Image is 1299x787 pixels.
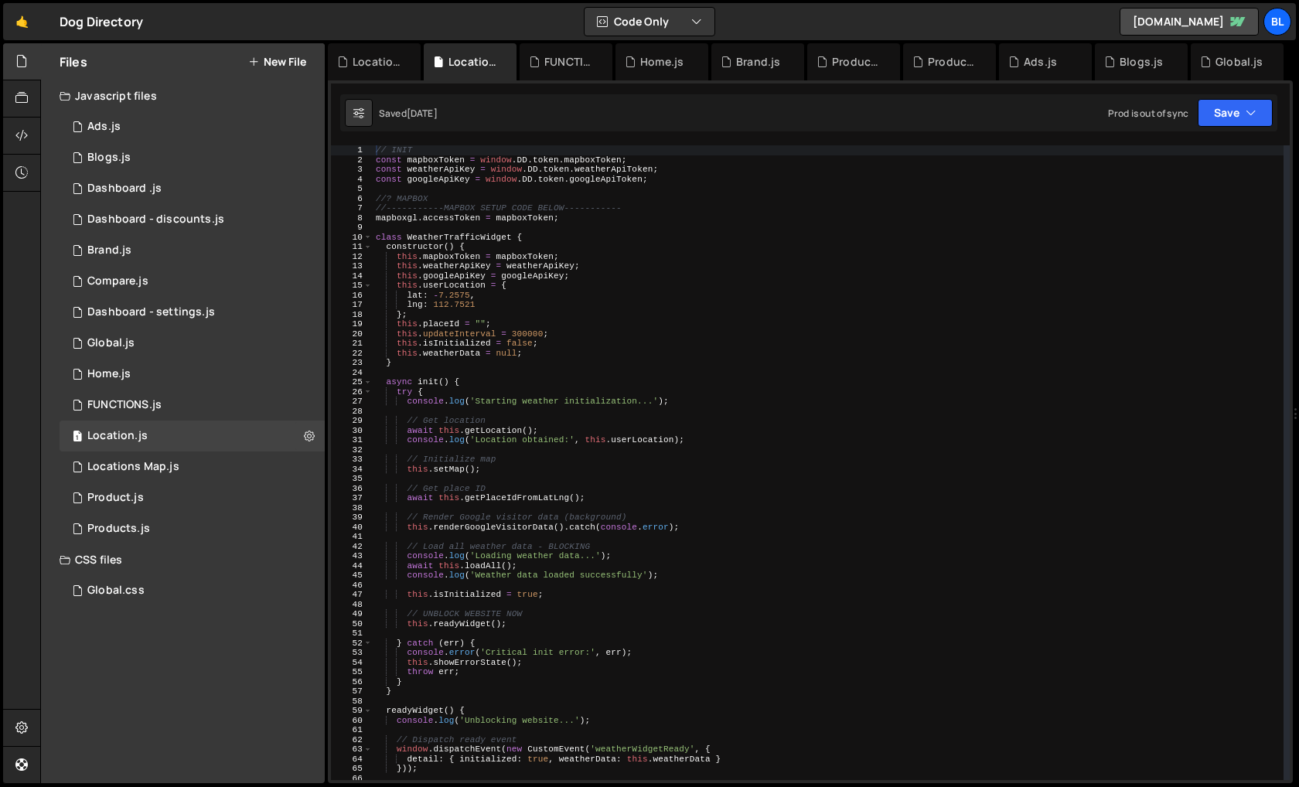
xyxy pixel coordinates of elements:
[60,204,325,235] div: 16220/46573.js
[73,431,82,444] span: 1
[379,107,438,120] div: Saved
[87,491,144,505] div: Product.js
[331,426,373,436] div: 30
[331,435,373,445] div: 31
[331,609,373,619] div: 49
[331,145,373,155] div: 1
[331,223,373,233] div: 9
[331,774,373,784] div: 66
[87,305,215,319] div: Dashboard - settings.js
[60,575,325,606] div: 16220/43682.css
[60,142,325,173] div: 16220/44321.js
[60,12,143,31] div: Dog Directory
[331,339,373,349] div: 21
[1108,107,1188,120] div: Prod is out of sync
[87,182,162,196] div: Dashboard .js
[87,213,224,227] div: Dashboard - discounts.js
[1198,99,1273,127] button: Save
[87,274,148,288] div: Compare.js
[60,390,325,421] div: 16220/44477.js
[331,581,373,591] div: 46
[331,755,373,765] div: 64
[331,271,373,281] div: 14
[331,281,373,291] div: 15
[331,686,373,697] div: 57
[736,54,780,70] div: Brand.js
[331,503,373,513] div: 38
[331,639,373,649] div: 52
[331,716,373,726] div: 60
[331,155,373,165] div: 2
[331,571,373,581] div: 45
[331,648,373,658] div: 53
[544,54,594,70] div: FUNCTIONS.js
[331,252,373,262] div: 12
[60,513,325,544] div: 16220/44324.js
[87,429,148,443] div: Location.js
[248,56,306,68] button: New File
[331,484,373,494] div: 36
[331,300,373,310] div: 17
[331,310,373,320] div: 18
[832,54,881,70] div: Product.js
[60,111,325,142] div: 16220/47090.js
[331,368,373,378] div: 24
[331,407,373,417] div: 28
[87,584,145,598] div: Global.css
[331,329,373,339] div: 20
[331,242,373,252] div: 11
[331,667,373,677] div: 55
[87,398,162,412] div: FUNCTIONS.js
[331,397,373,407] div: 27
[331,416,373,426] div: 29
[331,194,373,204] div: 6
[87,151,131,165] div: Blogs.js
[60,451,325,482] div: 16220/43680.js
[60,53,87,70] h2: Files
[331,358,373,368] div: 23
[60,421,325,451] div: 16220/43679.js
[331,213,373,223] div: 8
[331,697,373,707] div: 58
[331,474,373,484] div: 35
[331,455,373,465] div: 33
[331,706,373,716] div: 59
[331,764,373,774] div: 65
[1120,54,1163,70] div: Blogs.js
[331,629,373,639] div: 51
[331,465,373,475] div: 34
[331,561,373,571] div: 44
[87,522,150,536] div: Products.js
[331,165,373,175] div: 3
[331,377,373,387] div: 25
[407,107,438,120] div: [DATE]
[60,235,325,266] div: 16220/44394.js
[331,735,373,745] div: 62
[87,367,131,381] div: Home.js
[928,54,977,70] div: Products.js
[87,120,121,134] div: Ads.js
[87,336,135,350] div: Global.js
[331,619,373,629] div: 50
[60,359,325,390] div: 16220/44319.js
[331,387,373,397] div: 26
[331,319,373,329] div: 19
[60,328,325,359] div: 16220/43681.js
[331,725,373,735] div: 61
[331,658,373,668] div: 54
[3,3,41,40] a: 🤙
[331,744,373,755] div: 63
[1215,54,1263,70] div: Global.js
[87,244,131,257] div: Brand.js
[1263,8,1291,36] a: Bl
[331,590,373,600] div: 47
[331,349,373,359] div: 22
[60,266,325,297] div: 16220/44328.js
[331,677,373,687] div: 56
[87,460,179,474] div: Locations Map.js
[331,291,373,301] div: 16
[331,493,373,503] div: 37
[60,482,325,513] div: 16220/44393.js
[331,261,373,271] div: 13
